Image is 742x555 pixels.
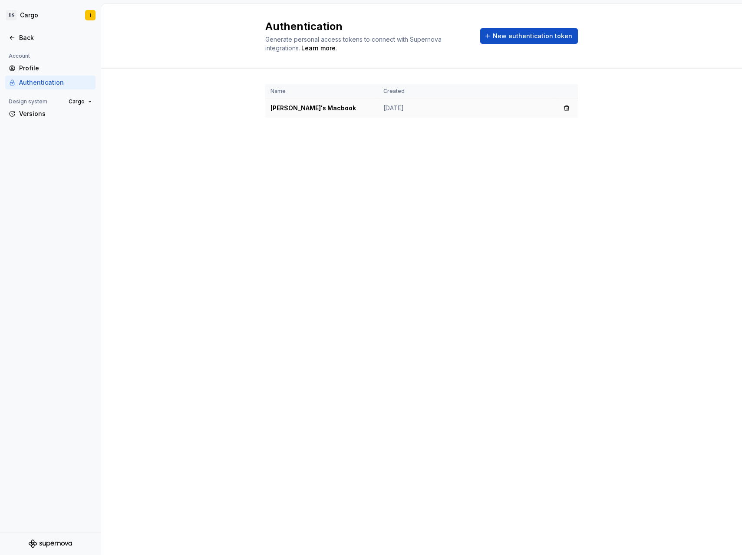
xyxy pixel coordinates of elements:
a: Authentication [5,76,96,89]
div: Profile [19,64,92,73]
svg: Supernova Logo [29,539,72,548]
td: [DATE] [378,99,555,118]
div: Design system [5,96,51,107]
span: New authentication token [493,32,572,40]
h2: Authentication [265,20,470,33]
a: Versions [5,107,96,121]
span: . [300,45,337,52]
div: Account [5,51,33,61]
a: Profile [5,61,96,75]
a: Back [5,31,96,45]
span: Generate personal access tokens to connect with Supernova integrations. [265,36,443,52]
div: Back [19,33,92,42]
div: Authentication [19,78,92,87]
div: Cargo [20,11,38,20]
th: Name [265,84,378,99]
button: DSCargoI [2,6,99,25]
span: Cargo [69,98,85,105]
a: Learn more [301,44,336,53]
th: Created [378,84,555,99]
div: DS [6,10,16,20]
div: I [90,12,91,19]
td: [PERSON_NAME]'s Macbook [265,99,378,118]
div: Versions [19,109,92,118]
button: New authentication token [480,28,578,44]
